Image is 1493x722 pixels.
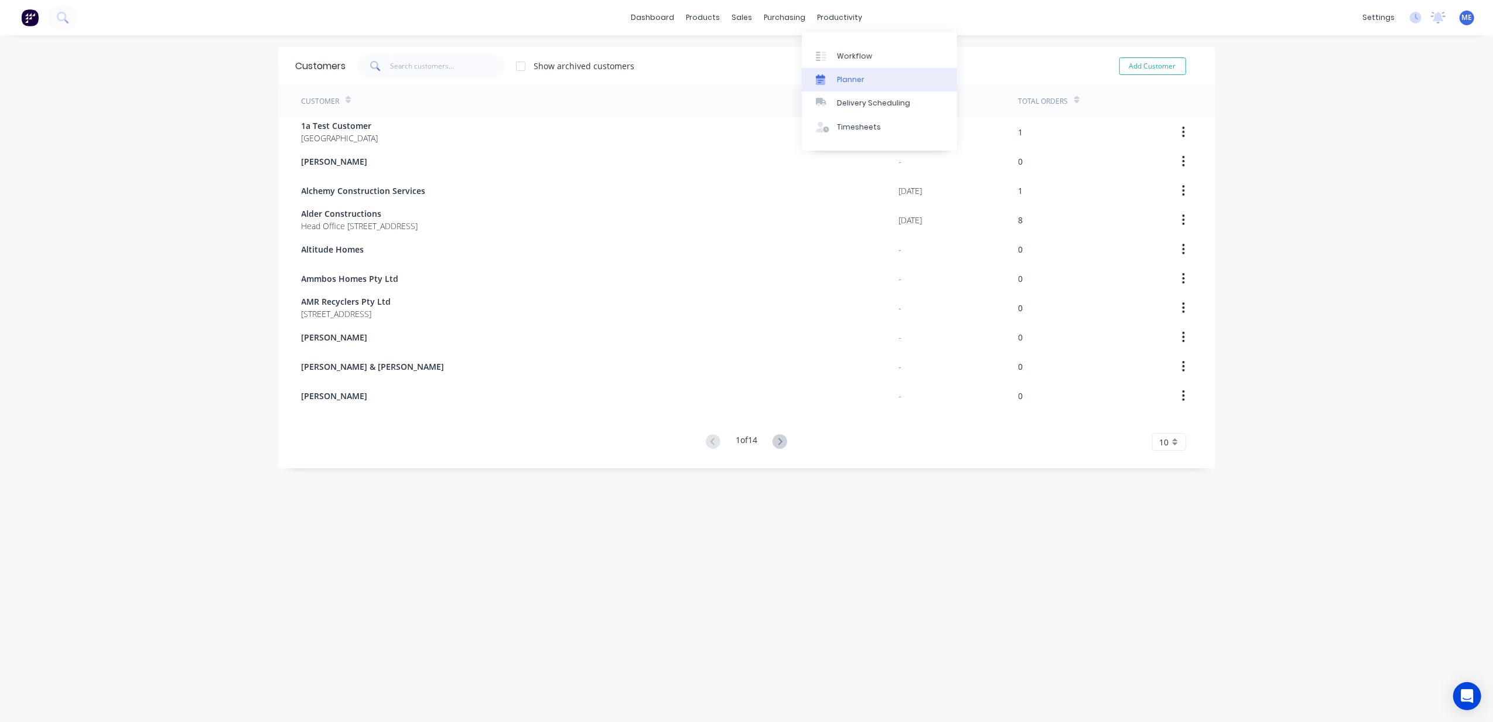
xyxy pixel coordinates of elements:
span: 10 [1160,436,1169,448]
span: [GEOGRAPHIC_DATA] [302,132,378,144]
div: Planner [837,74,865,85]
div: - [899,155,902,168]
a: dashboard [625,9,680,26]
div: - [899,331,902,343]
div: 8 [1019,214,1023,226]
div: Total Orders [1019,96,1068,107]
div: 0 [1019,331,1023,343]
div: 0 [1019,390,1023,402]
a: Planner [802,68,957,91]
div: purchasing [758,9,811,26]
a: Workflow [802,44,957,67]
div: 0 [1019,360,1023,373]
div: sales [726,9,758,26]
input: Search customers... [390,55,504,78]
div: - [899,273,902,285]
span: Head Office [STREET_ADDRESS] [302,220,418,232]
span: Alder Constructions [302,207,418,220]
div: 1 [1019,185,1023,197]
span: ME [1462,12,1472,23]
div: Timesheets [837,122,881,132]
div: Show archived customers [534,60,635,72]
span: Alchemy Construction Services [302,185,426,197]
div: [DATE] [899,185,923,197]
span: [PERSON_NAME] [302,155,368,168]
img: Factory [21,9,39,26]
div: [DATE] [899,214,923,226]
div: productivity [811,9,868,26]
div: products [680,9,726,26]
span: [PERSON_NAME] [302,390,368,402]
span: [PERSON_NAME] & [PERSON_NAME] [302,360,445,373]
div: settings [1357,9,1400,26]
div: Open Intercom Messenger [1453,682,1481,710]
div: Delivery Scheduling [837,98,910,108]
div: Workflow [837,51,872,62]
div: Customers [296,59,346,73]
button: Add Customer [1119,57,1186,75]
div: - [899,360,902,373]
span: [STREET_ADDRESS] [302,308,391,320]
div: 1 of 14 [736,434,757,451]
a: Delivery Scheduling [802,91,957,115]
div: 0 [1019,273,1023,285]
div: 0 [1019,155,1023,168]
span: 1a Test Customer [302,120,378,132]
div: Customer [302,96,340,107]
span: Ammbos Homes Pty Ltd [302,273,399,285]
div: - [899,302,902,314]
a: Timesheets [802,115,957,139]
div: 0 [1019,243,1023,256]
div: - [899,243,902,256]
div: 0 [1019,302,1023,314]
div: - [899,390,902,402]
span: Altitude Homes [302,243,364,256]
span: [PERSON_NAME] [302,331,368,343]
div: 1 [1019,126,1023,138]
span: AMR Recyclers Pty Ltd [302,295,391,308]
